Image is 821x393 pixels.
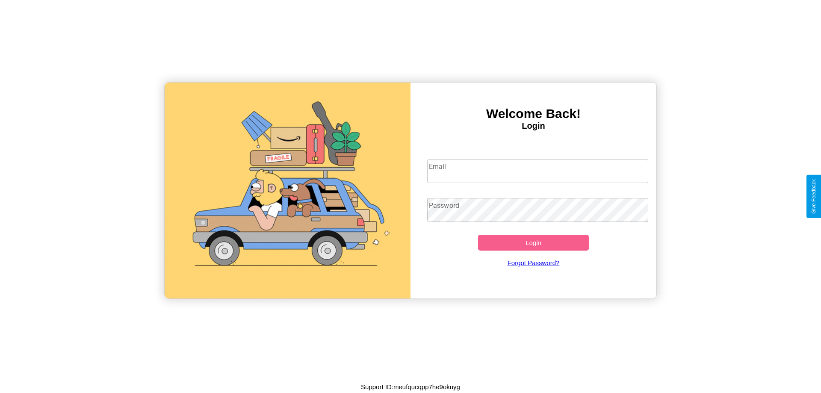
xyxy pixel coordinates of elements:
[811,179,817,214] div: Give Feedback
[423,251,644,275] a: Forgot Password?
[410,106,656,121] h3: Welcome Back!
[165,83,410,298] img: gif
[478,235,589,251] button: Login
[361,381,460,393] p: Support ID: meufqucqpp7he9okuyg
[410,121,656,131] h4: Login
